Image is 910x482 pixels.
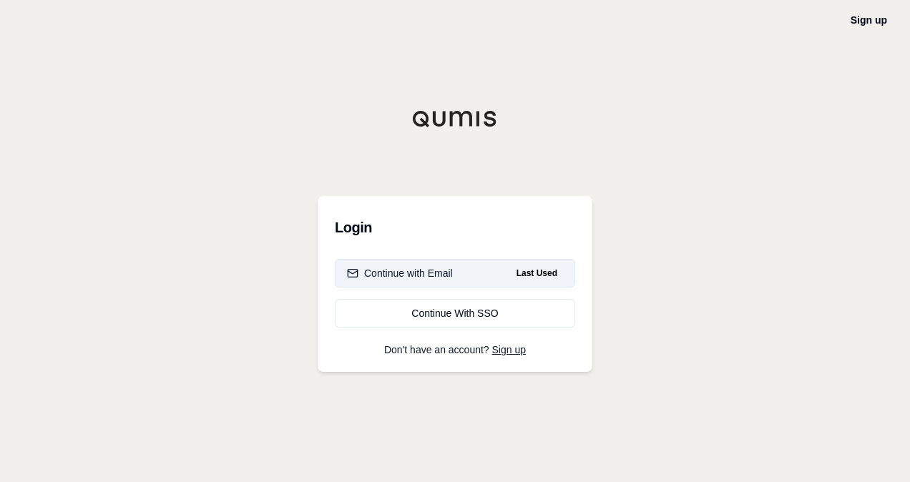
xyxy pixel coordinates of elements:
img: Qumis [412,110,498,127]
h3: Login [335,213,575,242]
a: Continue With SSO [335,299,575,328]
button: Continue with EmailLast Used [335,259,575,287]
p: Don't have an account? [335,345,575,355]
div: Continue with Email [347,266,453,280]
div: Continue With SSO [347,306,563,320]
a: Sign up [492,344,526,355]
span: Last Used [511,265,563,282]
a: Sign up [851,14,887,26]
